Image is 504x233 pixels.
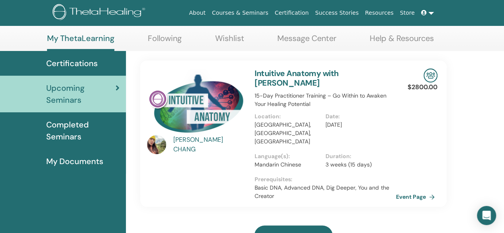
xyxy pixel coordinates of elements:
img: In-Person Seminar [424,69,437,82]
p: Language(s) : [255,152,320,161]
a: Wishlist [215,33,244,49]
p: Date : [326,112,391,121]
span: My Documents [46,155,103,167]
a: Following [148,33,182,49]
p: [GEOGRAPHIC_DATA], [GEOGRAPHIC_DATA], [GEOGRAPHIC_DATA] [255,121,320,146]
img: logo.png [53,4,148,22]
a: Intuitive Anatomy with [PERSON_NAME] [255,68,338,88]
a: Courses & Seminars [209,6,272,20]
a: [PERSON_NAME] CHANG [173,135,247,154]
span: Completed Seminars [46,119,120,143]
p: Duration : [326,152,391,161]
a: Success Stories [312,6,362,20]
a: About [186,6,208,20]
p: $2800.00 [408,82,437,92]
span: Upcoming Seminars [46,82,116,106]
img: default.jpg [147,135,166,154]
p: [DATE] [326,121,391,129]
p: 3 weeks (15 days) [326,161,391,169]
p: Location : [255,112,320,121]
p: 15-Day Practitioner Training – Go Within to Awaken Your Healing Potential [255,92,396,108]
span: Certifications [46,57,98,69]
p: Basic DNA, Advanced DNA, Dig Deeper, You and the Creator [255,184,396,200]
img: Intuitive Anatomy [147,69,245,137]
a: Resources [362,6,397,20]
div: Open Intercom Messenger [477,206,496,225]
a: Certification [271,6,312,20]
a: Store [397,6,418,20]
a: My ThetaLearning [47,33,114,51]
a: Event Page [396,191,438,203]
a: Message Center [277,33,336,49]
p: Mandarin Chinese [255,161,320,169]
a: Help & Resources [370,33,434,49]
p: Prerequisites : [255,175,396,184]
